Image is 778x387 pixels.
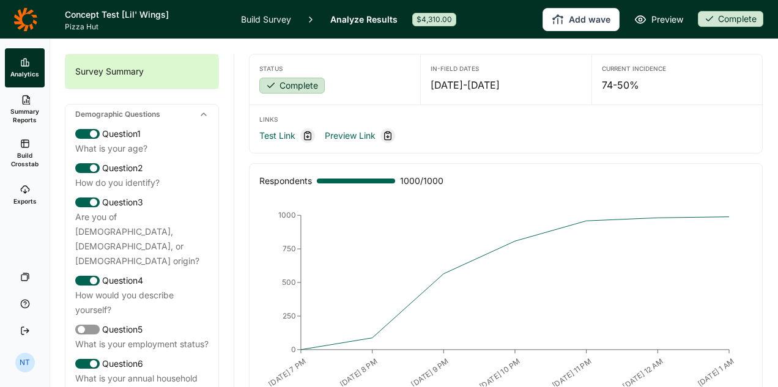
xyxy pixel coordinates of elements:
div: Status [259,64,410,73]
div: Question 3 [75,195,209,210]
div: Question 5 [75,322,209,337]
div: [DATE] - [DATE] [431,78,581,92]
div: How do you identify? [75,175,209,190]
div: Question 4 [75,273,209,288]
span: Build Crosstab [10,151,40,168]
span: Exports [13,197,37,205]
div: NT [15,353,35,372]
div: What is your employment status? [75,337,209,352]
tspan: 1000 [278,210,296,219]
a: Test Link [259,128,295,143]
div: How would you describe yourself? [75,288,209,317]
span: Summary Reports [10,107,40,124]
div: Question 6 [75,356,209,371]
div: $4,310.00 [412,13,456,26]
h1: Concept Test [Lil' Wings] [65,7,226,22]
div: 74-50% [602,78,752,92]
div: Survey Summary [65,54,218,89]
tspan: 250 [283,311,296,320]
span: 1000 / 1000 [400,174,443,188]
button: Complete [698,11,763,28]
tspan: 0 [291,345,296,354]
tspan: 750 [283,244,296,253]
button: Add wave [543,8,620,31]
div: In-Field Dates [431,64,581,73]
div: Complete [259,78,325,94]
span: Analytics [10,70,39,78]
div: Current Incidence [602,64,752,73]
a: Build Crosstab [5,131,45,175]
a: Preview Link [325,128,376,143]
span: Preview [651,12,683,27]
div: Links [259,115,752,123]
div: Question 2 [75,161,209,175]
a: Exports [5,175,45,215]
a: Preview [634,12,683,27]
a: Summary Reports [5,87,45,131]
div: Copy link [380,128,395,143]
div: Are you of [DEMOGRAPHIC_DATA], [DEMOGRAPHIC_DATA], or [DEMOGRAPHIC_DATA] origin? [75,210,209,268]
tspan: 500 [282,278,296,287]
div: Question 1 [75,127,209,141]
div: Copy link [300,128,315,143]
span: Pizza Hut [65,22,226,32]
div: Respondents [259,174,312,188]
div: What is your age? [75,141,209,156]
div: Demographic Questions [65,105,218,124]
a: Analytics [5,48,45,87]
button: Complete [259,78,325,95]
div: Complete [698,11,763,27]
